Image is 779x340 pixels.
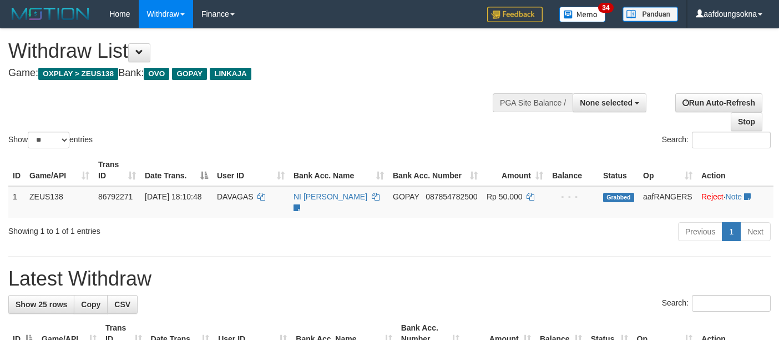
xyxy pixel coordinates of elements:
label: Show entries [8,132,93,148]
label: Search: [662,132,771,148]
div: PGA Site Balance / [493,93,573,112]
span: GOPAY [172,68,207,80]
img: Button%20Memo.svg [559,7,606,22]
img: panduan.png [623,7,678,22]
input: Search: [692,132,771,148]
h1: Withdraw List [8,40,508,62]
span: Copy 087854782500 to clipboard [426,192,477,201]
a: Next [740,222,771,241]
th: Bank Acc. Name: activate to sort column ascending [289,154,388,186]
th: Action [697,154,773,186]
a: Run Auto-Refresh [675,93,762,112]
input: Search: [692,295,771,312]
td: aafRANGERS [639,186,697,218]
h4: Game: Bank: [8,68,508,79]
span: Show 25 rows [16,300,67,309]
td: ZEUS138 [25,186,94,218]
a: Stop [731,112,762,131]
a: CSV [107,295,138,314]
select: Showentries [28,132,69,148]
span: 34 [598,3,613,13]
th: Date Trans.: activate to sort column descending [140,154,213,186]
span: Rp 50.000 [487,192,523,201]
span: 86792271 [98,192,133,201]
th: Status [599,154,639,186]
label: Search: [662,295,771,312]
th: Bank Acc. Number: activate to sort column ascending [388,154,482,186]
th: Trans ID: activate to sort column ascending [94,154,140,186]
span: Copy [81,300,100,309]
span: Grabbed [603,193,634,202]
span: DAVAGAS [217,192,254,201]
th: Balance [548,154,599,186]
th: Op: activate to sort column ascending [639,154,697,186]
a: Copy [74,295,108,314]
img: MOTION_logo.png [8,6,93,22]
a: Show 25 rows [8,295,74,314]
button: None selected [573,93,646,112]
h1: Latest Withdraw [8,268,771,290]
td: 1 [8,186,25,218]
span: OXPLAY > ZEUS138 [38,68,118,80]
span: OVO [144,68,169,80]
td: · [697,186,773,218]
a: Note [726,192,742,201]
span: GOPAY [393,192,419,201]
th: ID [8,154,25,186]
div: - - - [552,191,594,202]
a: 1 [722,222,741,241]
th: Amount: activate to sort column ascending [482,154,548,186]
img: Feedback.jpg [487,7,543,22]
th: Game/API: activate to sort column ascending [25,154,94,186]
div: Showing 1 to 1 of 1 entries [8,221,316,237]
span: LINKAJA [210,68,251,80]
a: Reject [701,192,724,201]
a: NI [PERSON_NAME] [294,192,367,201]
a: Previous [678,222,722,241]
th: User ID: activate to sort column ascending [213,154,289,186]
span: None selected [580,98,633,107]
span: [DATE] 18:10:48 [145,192,201,201]
span: CSV [114,300,130,309]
